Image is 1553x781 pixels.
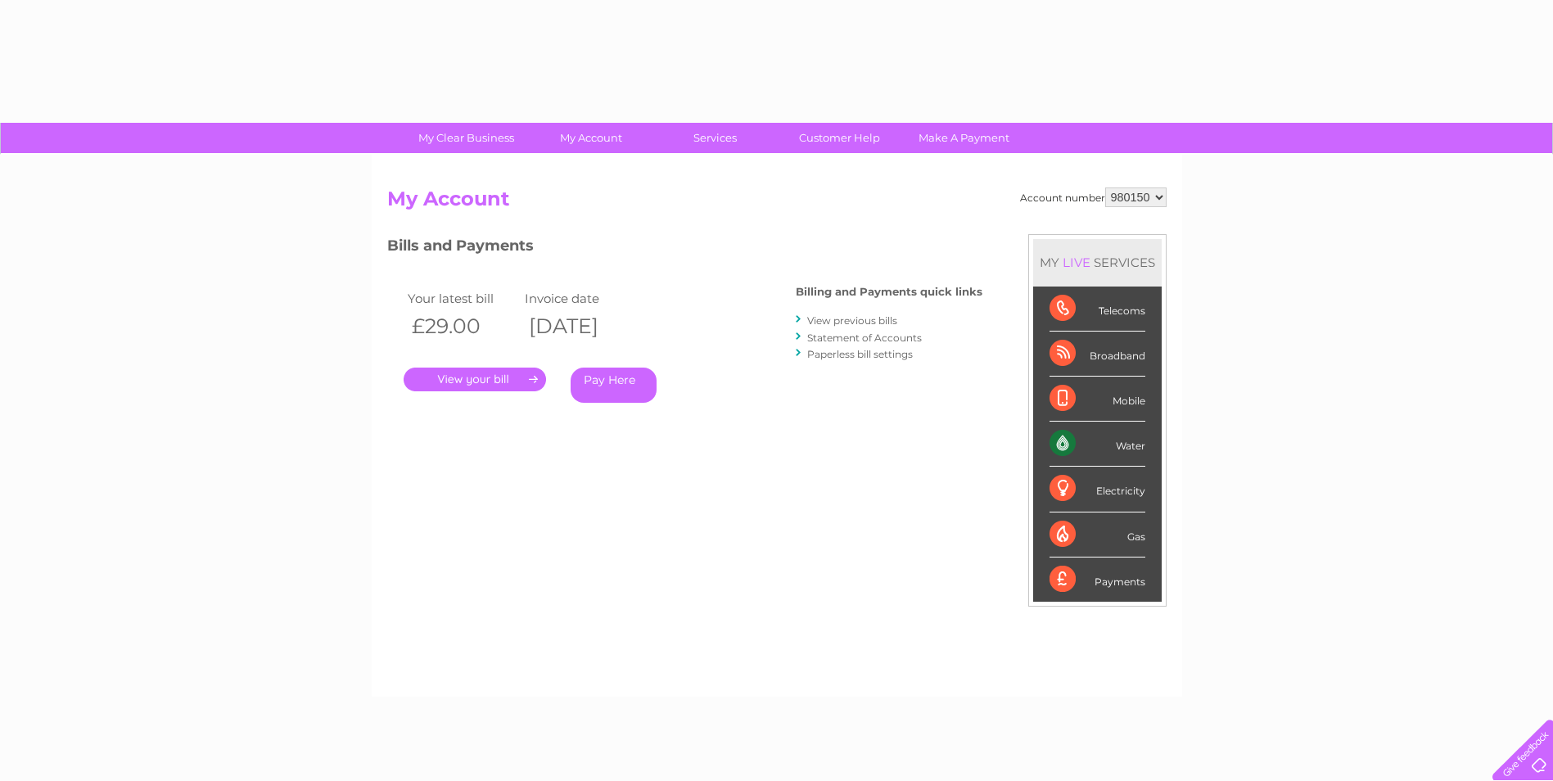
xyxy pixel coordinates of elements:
[521,309,639,343] th: [DATE]
[404,309,521,343] th: £29.00
[772,123,907,153] a: Customer Help
[1050,558,1145,602] div: Payments
[796,286,982,298] h4: Billing and Payments quick links
[896,123,1032,153] a: Make A Payment
[1050,422,1145,467] div: Water
[807,348,913,360] a: Paperless bill settings
[387,187,1167,219] h2: My Account
[404,287,521,309] td: Your latest bill
[807,314,897,327] a: View previous bills
[1050,467,1145,512] div: Electricity
[807,332,922,344] a: Statement of Accounts
[1050,512,1145,558] div: Gas
[648,123,783,153] a: Services
[1050,287,1145,332] div: Telecoms
[1050,377,1145,422] div: Mobile
[521,287,639,309] td: Invoice date
[1020,187,1167,207] div: Account number
[404,368,546,391] a: .
[1033,239,1162,286] div: MY SERVICES
[1050,332,1145,377] div: Broadband
[1059,255,1094,270] div: LIVE
[571,368,657,403] a: Pay Here
[523,123,658,153] a: My Account
[387,234,982,263] h3: Bills and Payments
[399,123,534,153] a: My Clear Business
